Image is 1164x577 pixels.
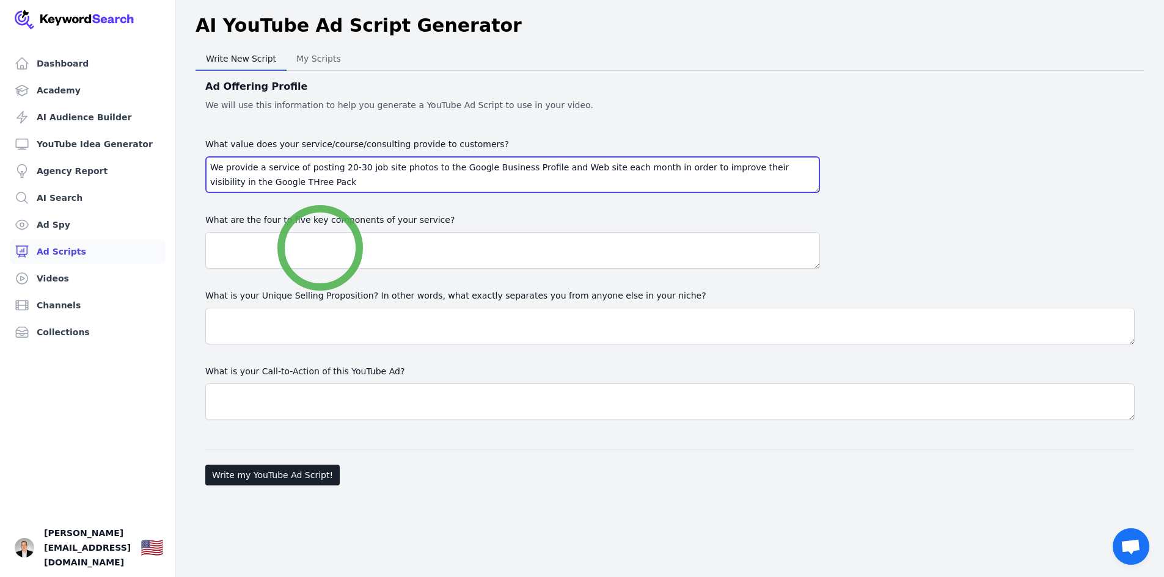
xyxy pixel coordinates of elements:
h1: AI YouTube Ad Script Generator [196,15,522,37]
a: Agency Report [10,159,166,183]
a: AI Audience Builder [10,105,166,129]
a: Academy [10,78,166,103]
a: Ad Scripts [10,239,166,264]
label: What value does your service/course/consulting provide to customers? [205,137,820,151]
label: What is your Unique Selling Proposition? In other words, what exactly separates you from anyone e... [205,288,1135,303]
span: [PERSON_NAME][EMAIL_ADDRESS][DOMAIN_NAME] [44,526,131,570]
a: YouTube Idea Generator [10,132,166,156]
a: Videos [10,266,166,291]
img: Your Company [15,10,134,29]
div: Open chat [1113,528,1149,565]
a: Collections [10,320,166,344]
h2: Ad Offering Profile [205,78,1135,95]
label: What are the four to five key components of your service? [205,212,820,227]
a: Ad Spy [10,212,166,237]
button: Open user button [15,538,34,557]
a: Dashboard [10,51,166,76]
a: AI Search [10,186,166,210]
span: Write New Script [201,50,281,67]
label: What is your Call-to-Action of this YouTube Ad? [205,364,1135,379]
button: Write my YouTube Ad Script! [205,465,340,485]
img: Paul Benton [15,538,34,557]
a: Channels [10,293,166,318]
div: 🇺🇸 [141,537,163,559]
button: 🇺🇸 [141,535,163,560]
p: We will use this information to help you generate a YouTube Ad Script to use in your video. [205,98,1135,112]
span: My Scripts [291,50,346,67]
